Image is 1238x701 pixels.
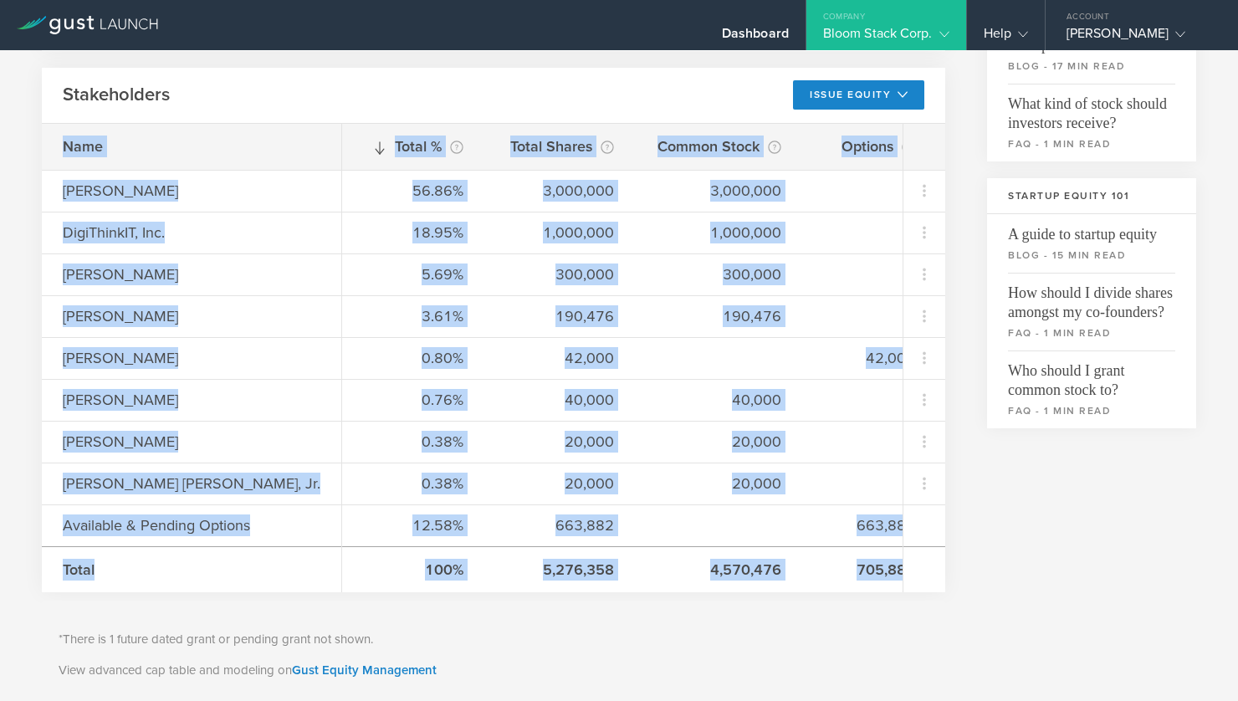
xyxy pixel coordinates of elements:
div: 3,000,000 [505,180,614,202]
a: A guide to startup equityblog - 15 min read [987,214,1196,273]
div: 4,570,476 [656,559,781,581]
div: Options [823,135,915,158]
div: 20,000 [656,473,781,494]
div: Name [63,136,362,157]
iframe: Chat Widget [1154,621,1238,701]
div: 663,882 [823,514,915,536]
span: How should I divide shares amongst my co-founders? [1008,273,1175,322]
div: 100% [363,559,463,581]
div: DigiThinkIT, Inc. [63,222,362,243]
div: [PERSON_NAME] [63,347,362,369]
a: Who should I grant common stock to?faq - 1 min read [987,350,1196,428]
div: 0.80% [363,347,463,369]
div: 20,000 [656,431,781,453]
div: [PERSON_NAME] [1067,25,1209,50]
div: 3.61% [363,305,463,327]
div: 20,000 [505,431,614,453]
div: 190,476 [505,305,614,327]
button: Issue Equity [793,80,924,110]
div: 705,882 [823,559,915,581]
small: blog - 17 min read [1008,59,1175,74]
div: [PERSON_NAME] [PERSON_NAME], Jr. [63,473,362,494]
p: View advanced cap table and modeling on [59,661,928,680]
div: 663,882 [505,514,614,536]
div: 1,000,000 [505,222,614,243]
div: Total Shares [505,135,614,158]
div: Bloom Stack Corp. [823,25,949,50]
div: [PERSON_NAME] [63,180,362,202]
a: How should I divide shares amongst my co-founders?faq - 1 min read [987,273,1196,350]
div: [PERSON_NAME] [63,389,362,411]
div: 42,000 [823,347,915,369]
small: faq - 1 min read [1008,325,1175,340]
div: [PERSON_NAME] [63,431,362,453]
span: What kind of stock should investors receive? [1008,84,1175,133]
div: 190,476 [656,305,781,327]
span: Who should I grant common stock to? [1008,350,1175,400]
div: 40,000 [656,389,781,411]
a: Gust Equity Management [292,663,437,678]
div: 0.76% [363,389,463,411]
div: 42,000 [505,347,614,369]
span: A guide to startup equity [1008,214,1175,244]
small: faq - 1 min read [1008,136,1175,151]
h3: Startup Equity 101 [987,178,1196,214]
div: 12.58% [363,514,463,536]
small: blog - 15 min read [1008,248,1175,263]
div: 1,000,000 [656,222,781,243]
div: Total % [363,135,463,158]
a: What kind of stock should investors receive?faq - 1 min read [987,84,1196,161]
div: [PERSON_NAME] [63,305,362,327]
div: 5,276,358 [505,559,614,581]
div: Total [63,559,362,581]
div: Help [984,25,1028,50]
div: Dashboard [722,25,789,50]
div: 56.86% [363,180,463,202]
div: 18.95% [363,222,463,243]
div: 40,000 [505,389,614,411]
div: 300,000 [656,264,781,285]
div: 300,000 [505,264,614,285]
div: 5.69% [363,264,463,285]
div: [PERSON_NAME] [63,264,362,285]
div: 3,000,000 [656,180,781,202]
div: Common Stock [656,135,781,158]
p: *There is 1 future dated grant or pending grant not shown. [59,630,928,649]
h2: Stakeholders [63,83,170,107]
div: 20,000 [505,473,614,494]
small: faq - 1 min read [1008,403,1175,418]
div: 0.38% [363,431,463,453]
div: Available & Pending Options [63,514,362,536]
div: 0.38% [363,473,463,494]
